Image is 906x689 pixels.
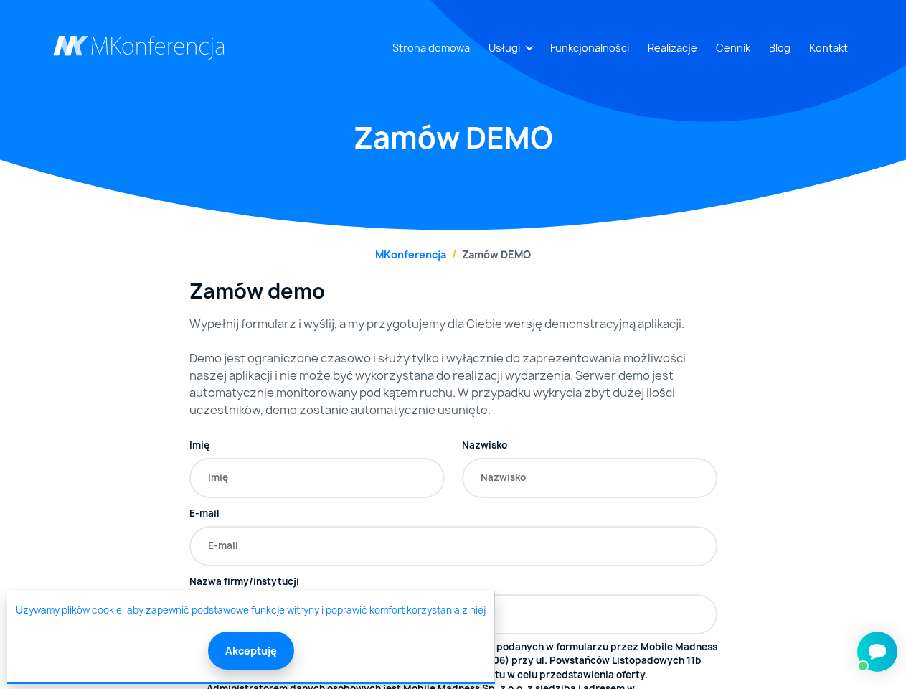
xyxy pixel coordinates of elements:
[642,34,703,61] a: Realizacje
[446,247,531,262] li: Zamów DEMO
[189,458,445,498] input: Imię
[208,632,294,670] button: Akceptuję
[189,315,717,332] p: Wypełnij formularz i wyślij, a my przygotujemy dla Ciebie wersję demonstracyjną aplikacji.
[375,248,446,261] a: MKonferencja
[857,632,897,672] iframe: Smartsupp widget button
[189,279,717,304] h3: Zamów demo
[803,34,854,61] a: Kontakt
[462,458,717,498] input: Nazwisko
[189,439,209,453] label: Imię
[189,507,220,521] label: E-mail
[387,34,476,61] a: Strona domowa
[462,439,507,453] label: Nazwisko
[544,34,635,61] a: Funkcjonalności
[710,34,756,61] a: Cennik
[189,526,717,566] input: E-mail
[53,118,854,157] h1: Zamów DEMO
[53,247,854,262] nav: breadcrumb
[189,575,299,589] label: Nazwa firmy/instytucji
[483,34,526,61] a: Usługi
[16,604,486,618] a: Używamy plików cookie, aby zapewnić podstawowe funkcje witryny i poprawić komfort korzystania z niej
[763,34,796,61] a: Blog
[189,350,717,418] p: Demo jest ograniczone czasowo i służy tylko i wyłącznie do zaprezentowania możliwości naszej apli...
